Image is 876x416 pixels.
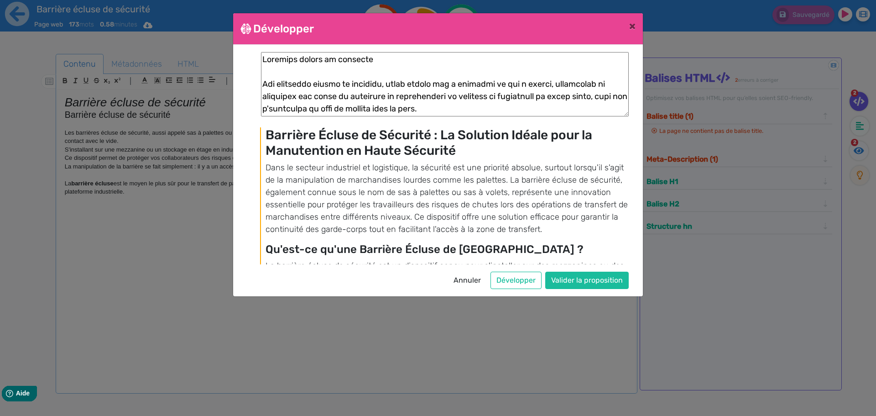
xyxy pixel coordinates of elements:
[47,7,60,15] span: Aide
[266,127,628,158] h3: Barrière Écluse de Sécurité : La Solution Idéale pour la Manutention en Haute Sécurité
[545,272,629,289] button: Valider la proposition
[622,13,643,39] button: Close
[266,243,628,256] h4: Qu'est-ce qu'une Barrière Écluse de [GEOGRAPHIC_DATA] ?
[629,20,636,32] span: ×
[240,21,314,37] h4: Développer
[266,162,628,236] p: Dans le secteur industriel et logistique, la sécurité est une priorité absolue, surtout lorsqu'il...
[266,260,628,334] p: La barrière écluse de sécurité est un dispositif conçu pour s'installer sur des mezzanines ou des...
[448,272,487,289] button: Annuler
[490,272,542,289] button: Développer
